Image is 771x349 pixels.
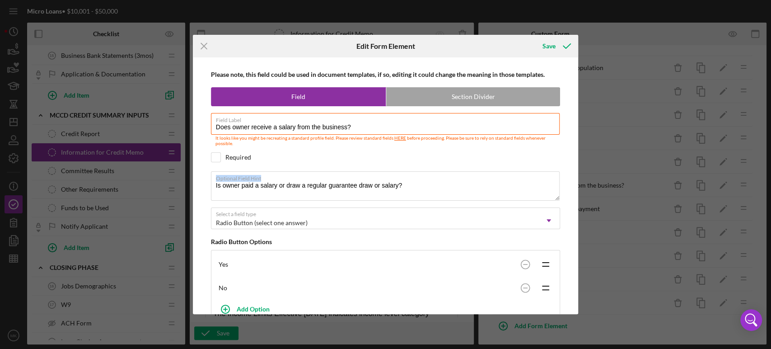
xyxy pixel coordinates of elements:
[237,300,270,317] div: Add Option
[356,42,415,50] h6: Edit Form Element
[7,7,244,38] div: Please complete the form for Credit Memo Information. Answers to these questions should flow into...
[533,37,578,55] button: Save
[211,171,560,200] textarea: Is owner paid a salary or draw a regular guarantee draw or salary?
[386,88,561,106] label: Section Divider
[542,37,556,55] div: Save
[740,309,762,331] div: Open Intercom Messenger
[216,172,560,182] label: Optional Field Hint
[225,154,251,161] div: Required
[211,135,561,147] div: It looks like you might be recreating a standard profile field. Please review standard fields bef...
[211,71,545,78] b: Please note, this field could be used in document templates, if so, editing it could change the m...
[216,113,560,123] label: Field Label
[7,82,244,92] p: The Income Limits Effective [DATE] indicates income level category
[214,300,558,318] button: Add Option
[211,238,272,245] b: Radio Button Options
[7,8,70,16] strong: Business Advisor:
[219,284,517,292] div: No
[394,135,406,141] a: HERE
[7,55,244,75] p: The website link takes you to the CFDI Public Viewer to verify if IACT (Investment Area Census Tr...
[219,261,517,268] div: Yes
[211,88,386,106] label: Field
[7,7,244,93] body: Rich Text Area. Press ALT-0 for help.
[216,219,308,226] div: Radio Button (select one answer)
